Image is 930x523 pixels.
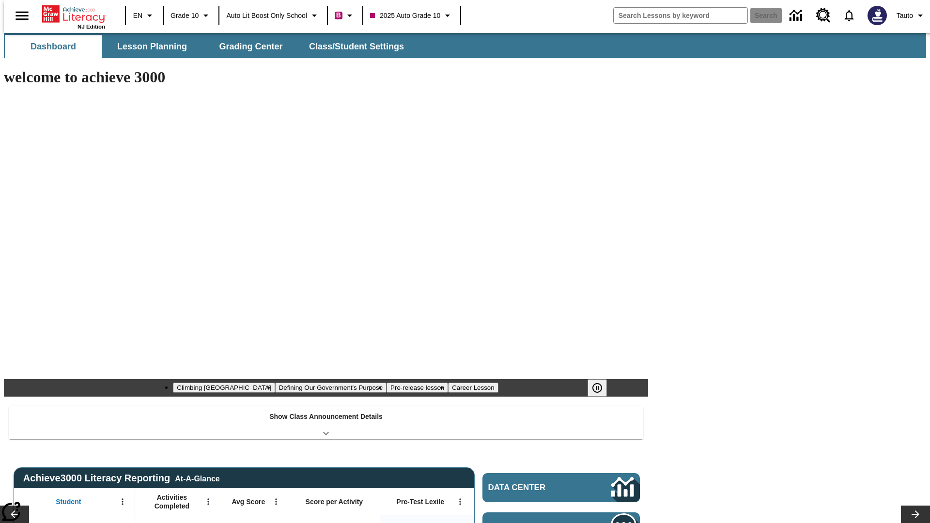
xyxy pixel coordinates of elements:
[167,7,216,24] button: Grade: Grade 10, Select a grade
[306,497,363,506] span: Score per Activity
[140,493,204,510] span: Activities Completed
[269,494,283,509] button: Open Menu
[331,7,359,24] button: Boost Class color is violet red. Change class color
[4,35,413,58] div: SubNavbar
[837,3,862,28] a: Notifications
[129,7,160,24] button: Language: EN, Select a language
[810,2,837,29] a: Resource Center, Will open in new tab
[336,9,341,21] span: B
[226,11,307,21] span: Auto Lit Boost only School
[42,4,105,24] a: Home
[115,494,130,509] button: Open Menu
[366,7,457,24] button: Class: 2025 Auto Grade 10, Select your class
[614,8,747,23] input: search field
[104,35,201,58] button: Lesson Planning
[232,497,265,506] span: Avg Score
[201,494,216,509] button: Open Menu
[588,379,617,397] div: Pause
[893,7,930,24] button: Profile/Settings
[784,2,810,29] a: Data Center
[301,35,412,58] button: Class/Student Settings
[170,11,199,21] span: Grade 10
[4,68,648,86] h1: welcome to achieve 3000
[588,379,607,397] button: Pause
[8,1,36,30] button: Open side menu
[897,11,913,21] span: Tauto
[173,383,275,393] button: Slide 1 Climbing Mount Tai
[269,412,383,422] p: Show Class Announcement Details
[77,24,105,30] span: NJ Edition
[482,473,640,502] a: Data Center
[901,506,930,523] button: Lesson carousel, Next
[370,11,440,21] span: 2025 Auto Grade 10
[275,383,387,393] button: Slide 2 Defining Our Government's Purpose
[56,497,81,506] span: Student
[397,497,445,506] span: Pre-Test Lexile
[202,35,299,58] button: Grading Center
[222,7,324,24] button: School: Auto Lit Boost only School, Select your school
[23,473,220,484] span: Achieve3000 Literacy Reporting
[42,3,105,30] div: Home
[488,483,579,492] span: Data Center
[175,473,219,483] div: At-A-Glance
[4,33,926,58] div: SubNavbar
[387,383,448,393] button: Slide 3 Pre-release lesson
[133,11,142,21] span: EN
[9,406,643,439] div: Show Class Announcement Details
[5,35,102,58] button: Dashboard
[868,6,887,25] img: Avatar
[862,3,893,28] button: Select a new avatar
[448,383,498,393] button: Slide 4 Career Lesson
[453,494,467,509] button: Open Menu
